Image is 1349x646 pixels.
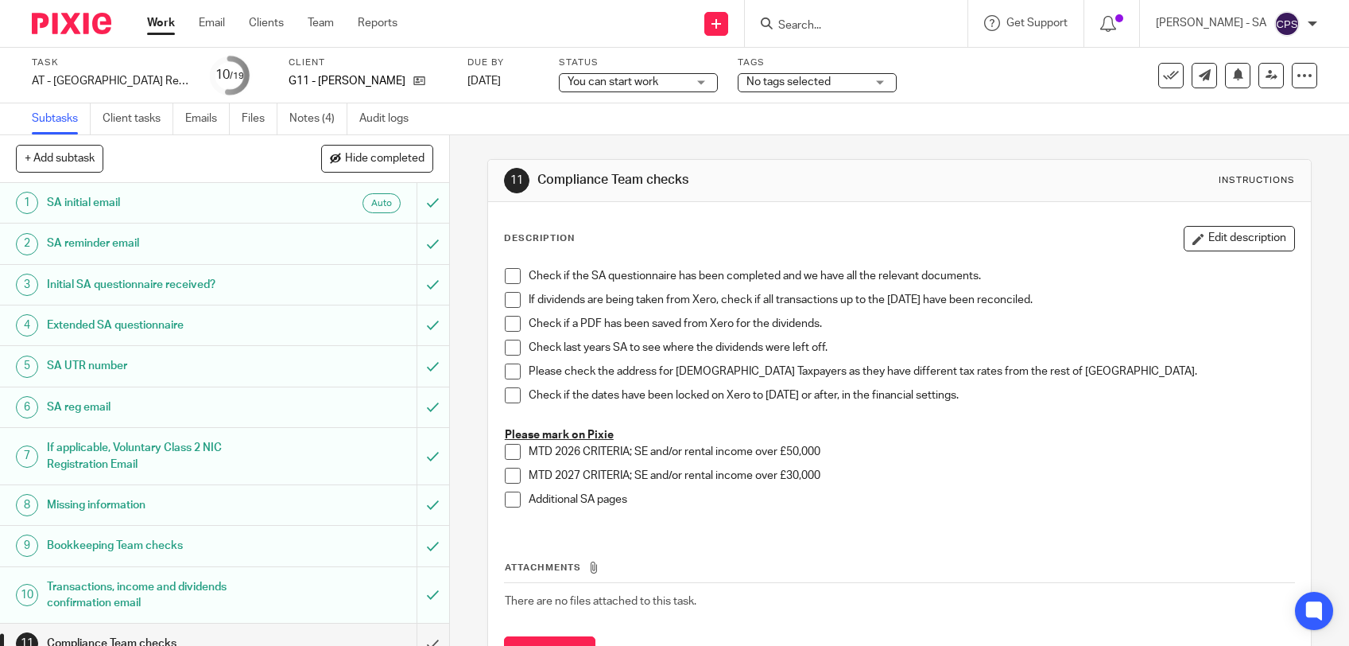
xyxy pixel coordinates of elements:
[1006,18,1068,29] span: Get Support
[47,354,283,378] h1: SA UTR number
[504,232,575,245] p: Description
[358,15,397,31] a: Reports
[47,273,283,297] h1: Initial SA questionnaire received?
[738,56,897,69] label: Tags
[529,316,1294,332] p: Check if a PDF has been saved from Xero for the dividends.
[47,493,283,517] h1: Missing information
[289,103,347,134] a: Notes (4)
[537,172,933,189] h1: Compliance Team checks
[529,468,1294,484] p: MTD 2027 CRITERIA; SE and/or rental income over £30,000
[32,56,191,69] label: Task
[308,15,334,31] a: Team
[16,274,38,296] div: 3
[47,191,283,215] h1: SA initial email
[103,103,173,134] a: Client tasks
[559,56,718,69] label: Status
[16,314,38,337] div: 4
[249,15,284,31] a: Clients
[147,15,175,31] a: Work
[47,232,283,255] h1: SA reminder email
[529,340,1294,356] p: Check last years SA to see where the dividends were left off.
[359,103,421,134] a: Audit logs
[504,168,529,193] div: 11
[505,563,581,572] span: Attachments
[505,430,614,441] u: Please mark on Pixie
[467,56,539,69] label: Due by
[16,584,38,606] div: 10
[32,73,191,89] div: AT - [GEOGRAPHIC_DATA] Return - PE [DATE]
[467,76,501,87] span: [DATE]
[32,73,191,89] div: AT - SA Return - PE 05-04-2025
[505,596,696,607] span: There are no files attached to this task.
[568,76,658,88] span: You can start work
[16,396,38,418] div: 6
[47,575,283,616] h1: Transactions, income and dividends confirmation email
[16,192,38,214] div: 1
[1274,11,1300,37] img: svg%3E
[1219,174,1295,187] div: Instructions
[529,492,1294,508] p: Additional SA pages
[16,145,103,172] button: + Add subtask
[529,364,1294,379] p: Please check the address for [DEMOGRAPHIC_DATA] Taxpayers as they have different tax rates from t...
[321,145,433,172] button: Hide completed
[746,76,831,88] span: No tags selected
[16,446,38,468] div: 7
[32,13,111,34] img: Pixie
[529,268,1294,284] p: Check if the SA questionnaire has been completed and we have all the relevant documents.
[32,103,91,134] a: Subtasks
[529,387,1294,403] p: Check if the dates have been locked on Xero to [DATE] or after, in the financial settings.
[16,494,38,516] div: 8
[230,72,244,80] small: /19
[16,233,38,255] div: 2
[47,395,283,419] h1: SA reg email
[185,103,230,134] a: Emails
[1184,226,1295,251] button: Edit description
[777,19,920,33] input: Search
[362,193,401,213] div: Auto
[16,356,38,378] div: 5
[289,73,405,89] p: G11 - [PERSON_NAME]
[199,15,225,31] a: Email
[529,292,1294,308] p: If dividends are being taken from Xero, check if all transactions up to the [DATE] have been reco...
[289,56,448,69] label: Client
[16,535,38,557] div: 9
[345,153,424,165] span: Hide completed
[47,534,283,558] h1: Bookkeeping Team checks
[47,436,283,477] h1: If applicable, Voluntary Class 2 NIC Registration Email
[215,66,244,84] div: 10
[529,444,1294,460] p: MTD 2026 CRITERIA; SE and/or rental income over £50,000
[47,313,283,337] h1: Extended SA questionnaire
[242,103,277,134] a: Files
[1156,15,1266,31] p: [PERSON_NAME] - SA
